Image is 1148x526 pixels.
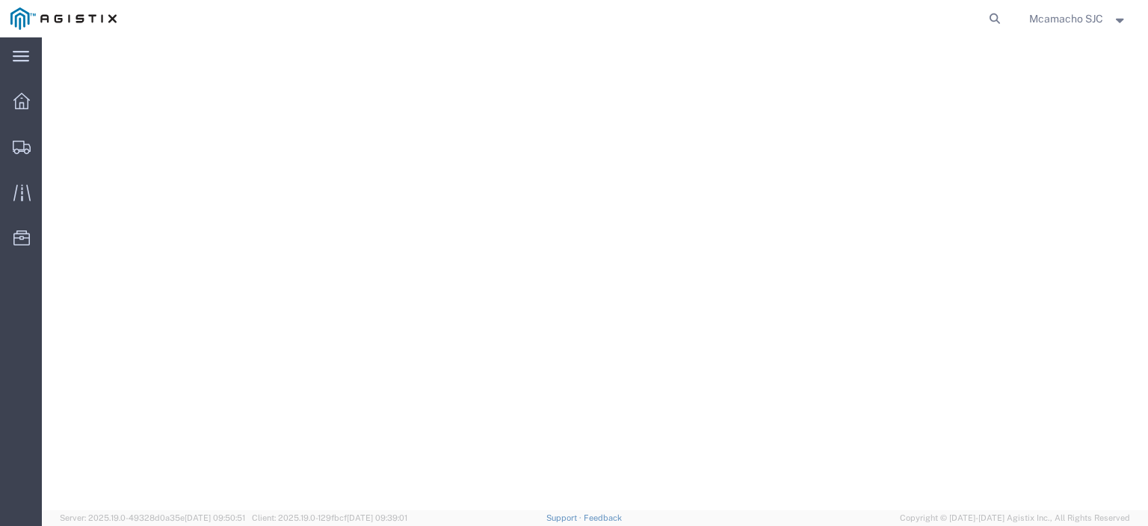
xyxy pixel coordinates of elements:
[546,513,584,522] a: Support
[252,513,407,522] span: Client: 2025.19.0-129fbcf
[900,512,1130,525] span: Copyright © [DATE]-[DATE] Agistix Inc., All Rights Reserved
[1029,10,1103,27] span: Mcamacho SJC
[60,513,245,522] span: Server: 2025.19.0-49328d0a35e
[10,7,117,30] img: logo
[1028,10,1128,28] button: Mcamacho SJC
[584,513,622,522] a: Feedback
[42,37,1148,510] iframe: FS Legacy Container
[347,513,407,522] span: [DATE] 09:39:01
[185,513,245,522] span: [DATE] 09:50:51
